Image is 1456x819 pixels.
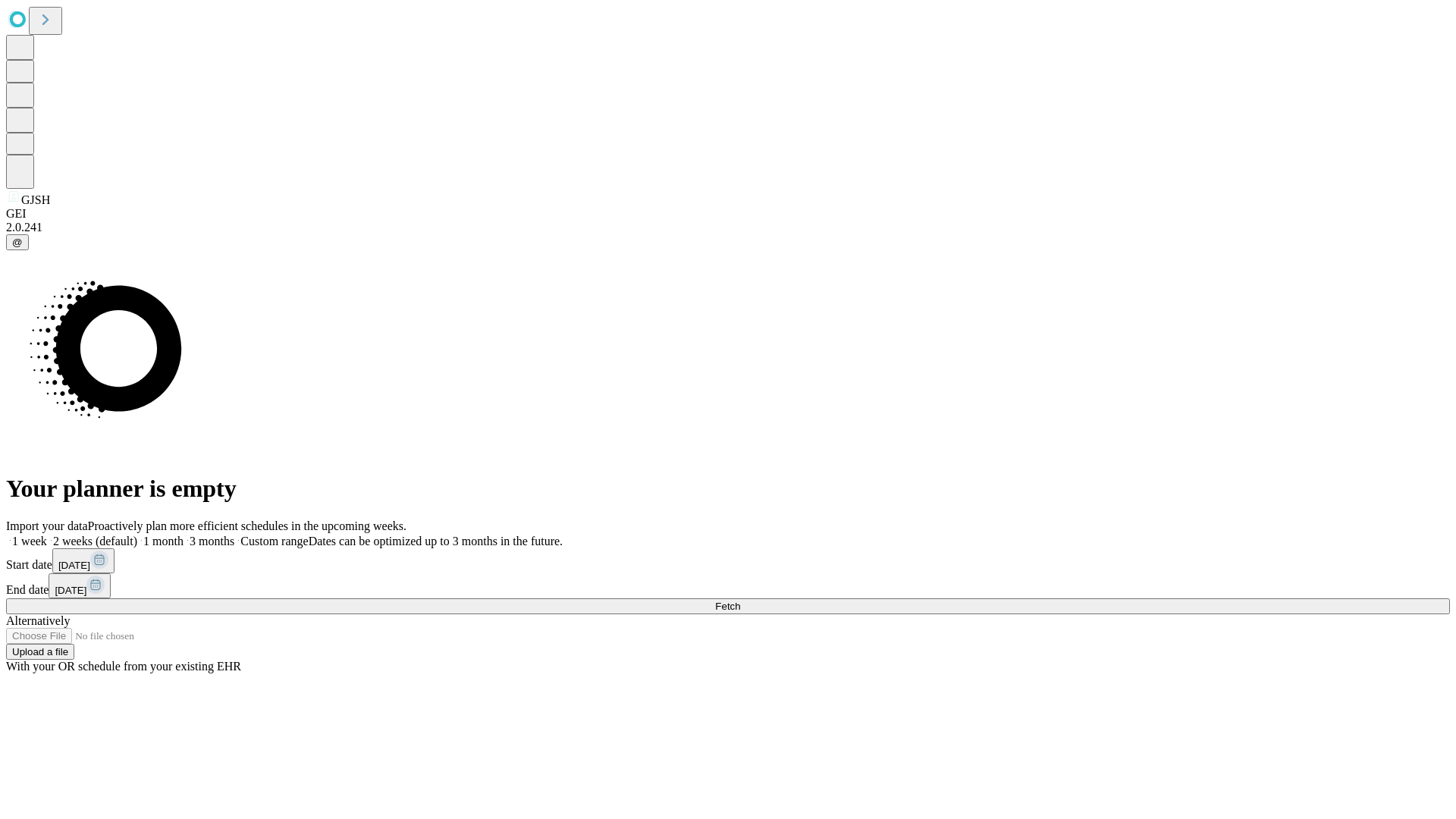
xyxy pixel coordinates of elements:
span: Import your data [6,519,88,532]
span: [DATE] [55,585,86,596]
span: [DATE] [58,560,90,571]
button: Upload a file [6,644,74,660]
span: Dates can be optimized up to 3 months in the future. [309,535,563,548]
span: Custom range [240,535,308,548]
button: [DATE] [49,573,111,598]
div: End date [6,573,1450,598]
button: Fetch [6,598,1450,614]
span: 2 weeks (default) [53,535,137,548]
span: GJSH [21,193,50,206]
div: GEI [6,207,1450,221]
h1: Your planner is empty [6,475,1450,503]
span: @ [12,237,23,248]
span: 1 week [12,535,47,548]
button: [DATE] [52,548,115,573]
div: 2.0.241 [6,221,1450,234]
span: 1 month [143,535,184,548]
span: 3 months [190,535,234,548]
span: Alternatively [6,614,70,627]
div: Start date [6,548,1450,573]
span: Proactively plan more efficient schedules in the upcoming weeks. [88,519,406,532]
span: With your OR schedule from your existing EHR [6,660,241,673]
button: @ [6,234,29,250]
span: Fetch [715,601,740,612]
